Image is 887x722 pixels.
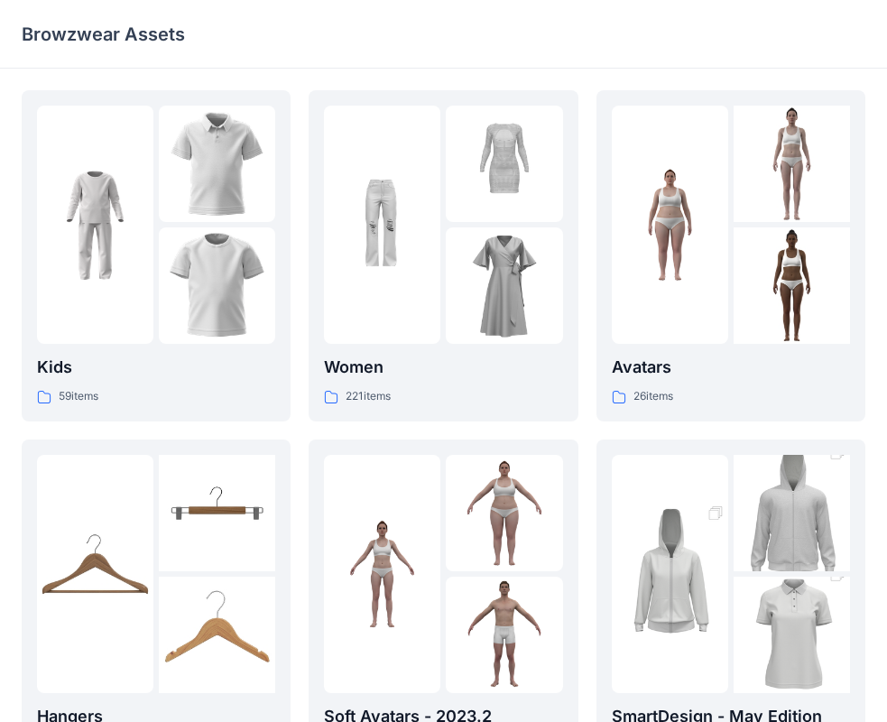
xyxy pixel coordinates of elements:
a: folder 1folder 2folder 3Kids59items [22,90,291,421]
img: folder 2 [734,106,850,222]
img: folder 2 [446,455,562,571]
img: folder 3 [159,227,275,344]
img: folder 2 [446,106,562,222]
img: folder 1 [612,486,728,662]
p: Browzwear Assets [22,22,185,47]
p: 26 items [633,387,673,406]
img: folder 2 [734,426,850,601]
img: folder 1 [37,167,153,283]
img: folder 2 [159,455,275,571]
a: folder 1folder 2folder 3Women221items [309,90,577,421]
img: folder 3 [159,577,275,693]
img: folder 1 [37,515,153,632]
img: folder 1 [612,167,728,283]
img: folder 3 [446,227,562,344]
img: folder 3 [446,577,562,693]
p: Women [324,355,562,380]
img: folder 1 [324,167,440,283]
p: 221 items [346,387,391,406]
p: 59 items [59,387,98,406]
img: folder 3 [734,227,850,344]
img: folder 2 [159,106,275,222]
p: Kids [37,355,275,380]
img: folder 1 [324,515,440,632]
p: Avatars [612,355,850,380]
a: folder 1folder 2folder 3Avatars26items [596,90,865,421]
